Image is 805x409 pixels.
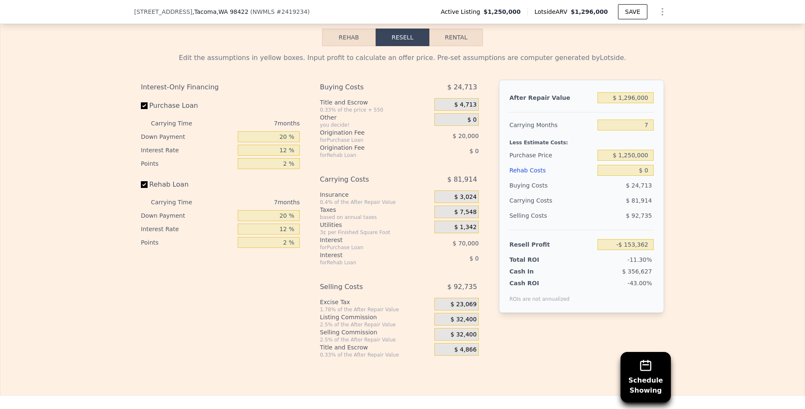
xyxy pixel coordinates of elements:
div: Selling Costs [320,279,413,294]
div: After Repair Value [509,90,594,105]
span: $ 4,866 [454,346,476,354]
span: $ 20,000 [453,133,479,139]
div: ROIs are not annualized [509,287,570,302]
div: Excise Tax [320,298,431,306]
div: Buying Costs [509,178,594,193]
div: Title and Escrow [320,98,431,107]
div: you decide! [320,122,431,128]
div: 7 months [209,117,300,130]
span: $ 32,400 [451,331,477,339]
div: Points [141,236,234,249]
span: $1,296,000 [571,8,608,15]
div: Down Payment [141,130,234,143]
span: $ 0 [467,116,477,124]
div: Interest [320,236,413,244]
span: # 2419234 [276,8,307,15]
div: Utilities [320,221,431,229]
div: Interest Rate [141,143,234,157]
div: Resell Profit [509,237,594,252]
input: Purchase Loan [141,102,148,109]
span: $ 81,914 [447,172,477,187]
div: Cash ROI [509,279,570,287]
div: Total ROI [509,255,562,264]
div: 3¢ per Finished Square Foot [320,229,431,236]
div: Carrying Time [151,195,205,209]
div: Carrying Costs [320,172,413,187]
span: [STREET_ADDRESS] [134,8,192,16]
span: $ 92,735 [447,279,477,294]
div: 2.5% of the After Repair Value [320,336,431,343]
span: $ 92,735 [626,212,652,219]
span: $ 3,024 [454,193,476,201]
div: Selling Commission [320,328,431,336]
label: Purchase Loan [141,98,234,113]
div: Taxes [320,206,431,214]
span: $ 7,548 [454,208,476,216]
div: Purchase Price [509,148,594,163]
span: -43.00% [628,280,652,287]
span: $ 4,713 [454,101,476,109]
button: Rental [429,29,483,46]
div: Title and Escrow [320,343,431,352]
span: NWMLS [252,8,275,15]
div: Edit the assumptions in yellow boxes. Input profit to calculate an offer price. Pre-set assumptio... [141,53,664,63]
div: Less Estimate Costs: [509,133,654,148]
div: Origination Fee [320,128,413,137]
div: for Rehab Loan [320,259,413,266]
div: Points [141,157,234,170]
div: Interest-Only Financing [141,80,300,95]
span: $ 32,400 [451,316,477,323]
div: Rehab Costs [509,163,594,178]
button: Resell [376,29,429,46]
button: ScheduleShowing [621,352,671,402]
span: $1,250,000 [483,8,521,16]
div: Buying Costs [320,80,413,95]
div: Carrying Costs [509,193,562,208]
div: for Purchase Loan [320,137,413,143]
span: , WA 98422 [217,8,249,15]
span: -11.30% [628,256,652,263]
span: Active Listing [441,8,483,16]
span: Lotside ARV [535,8,571,16]
span: $ 356,627 [622,268,652,275]
div: 1.78% of the After Repair Value [320,306,431,313]
div: for Purchase Loan [320,244,413,251]
button: Show Options [654,3,671,20]
div: 0.4% of the After Repair Value [320,199,431,206]
div: 0.33% of the price + 550 [320,107,431,113]
div: Carrying Months [509,117,594,133]
div: Selling Costs [509,208,594,223]
div: ( ) [250,8,310,16]
span: $ 24,713 [626,182,652,189]
div: Listing Commission [320,313,431,321]
span: $ 24,713 [447,80,477,95]
div: Other [320,113,431,122]
span: $ 0 [470,148,479,154]
div: Interest [320,251,413,259]
span: $ 70,000 [453,240,479,247]
div: Origination Fee [320,143,413,152]
button: Rehab [322,29,376,46]
div: Carrying Time [151,117,205,130]
div: 7 months [209,195,300,209]
div: 0.33% of the After Repair Value [320,352,431,358]
div: for Rehab Loan [320,152,413,159]
span: $ 0 [470,255,479,262]
div: Insurance [320,190,431,199]
div: based on annual taxes [320,214,431,221]
input: Rehab Loan [141,181,148,188]
span: $ 1,342 [454,224,476,231]
div: Interest Rate [141,222,234,236]
div: Down Payment [141,209,234,222]
span: , Tacoma [192,8,249,16]
label: Rehab Loan [141,177,234,192]
span: $ 81,914 [626,197,652,204]
button: SAVE [618,4,647,19]
div: Cash In [509,267,562,276]
span: $ 23,069 [451,301,477,308]
div: 2.5% of the After Repair Value [320,321,431,328]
